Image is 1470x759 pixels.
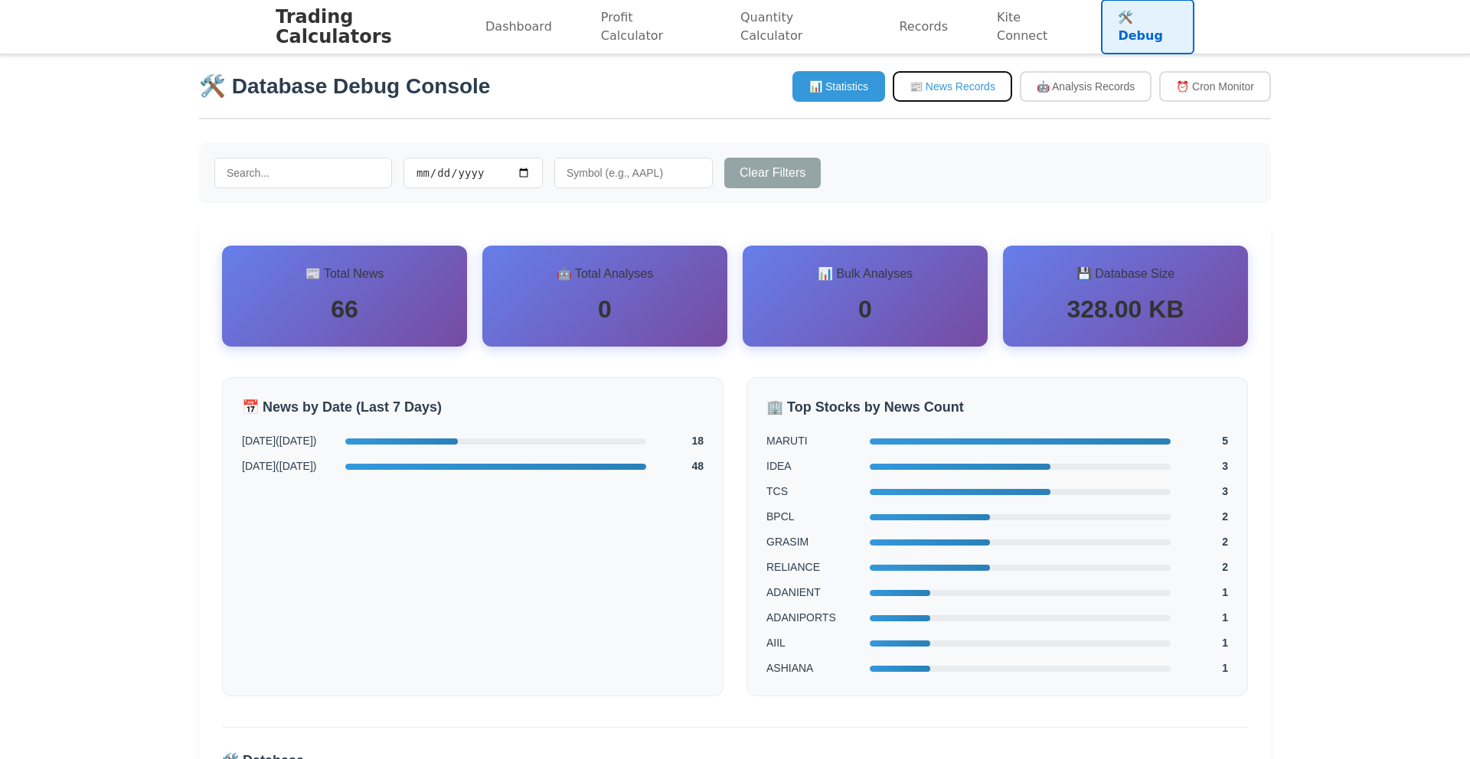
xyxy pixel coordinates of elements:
button: ⏰ Cron Monitor [1159,71,1271,102]
span: ADANIENT [766,585,858,601]
h3: 🤖 Total Analyses [501,265,708,283]
input: Symbol (e.g., AAPL) [554,158,713,188]
span: 2 [1182,534,1228,550]
span: [DATE] ( [DATE] ) [242,433,334,449]
span: ASHIANA [766,660,858,676]
span: RELIANCE [766,559,858,575]
span: AIIL [766,635,858,651]
a: Records [882,8,965,45]
span: IDEA [766,458,858,474]
span: GRASIM [766,534,858,550]
div: 328.00 KB [1022,291,1229,327]
span: TCS [766,484,858,500]
span: 2 [1182,509,1228,525]
span: 1 [1182,610,1228,626]
span: 1 [1182,660,1228,676]
button: 📊 Statistics [792,71,885,102]
h3: 💾 Database Size [1022,265,1229,283]
div: 0 [501,291,708,327]
span: BPCL [766,509,858,525]
span: 2 [1182,559,1228,575]
input: Search... [214,158,392,188]
span: ADANIPORTS [766,610,858,626]
div: 0 [762,291,969,327]
h3: 📰 Total News [241,265,448,283]
span: 18 [658,433,704,449]
h2: 🛠️ Database Debug Console [199,70,490,103]
span: MARUTI [766,433,858,449]
span: 3 [1182,458,1228,474]
div: 66 [241,291,448,327]
span: 1 [1182,585,1228,601]
span: 48 [658,458,704,474]
a: Dashboard [469,8,569,45]
button: 🤖 Analysis Records [1020,71,1151,102]
span: 1 [1182,635,1228,651]
button: 📰 News Records [893,71,1012,102]
span: [DATE] ( [DATE] ) [242,458,334,474]
span: 5 [1182,433,1228,449]
h3: 📅 News by Date (Last 7 Days) [242,397,704,418]
h1: Trading Calculators [276,7,469,47]
h3: 📊 Bulk Analyses [762,265,969,283]
span: 3 [1182,484,1228,500]
button: Clear Filters [724,158,821,188]
h3: 🏢 Top Stocks by News Count [766,397,1228,418]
